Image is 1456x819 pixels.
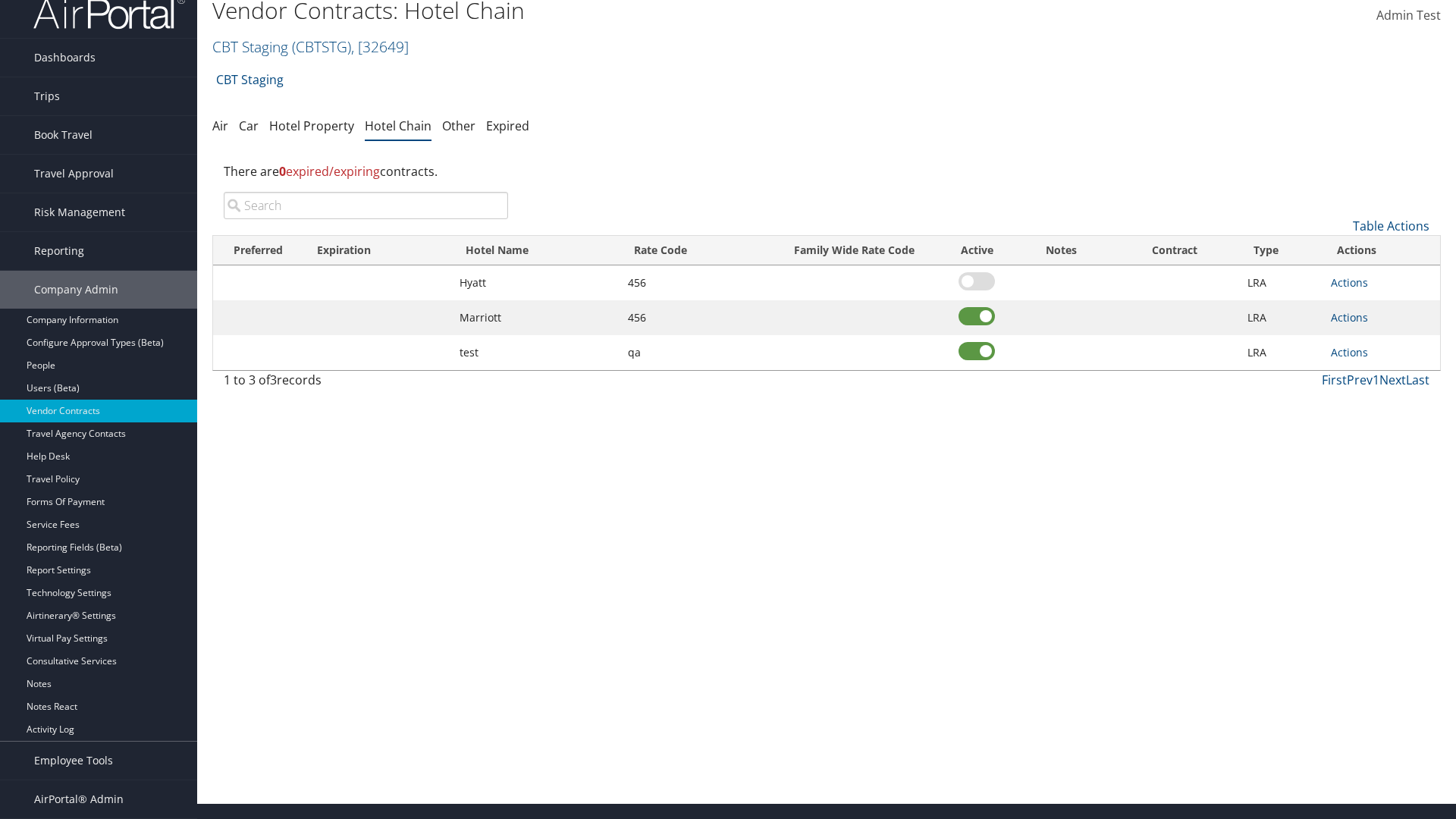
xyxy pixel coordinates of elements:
[34,232,84,270] span: Reporting
[1347,372,1373,388] a: Prev
[34,742,113,780] span: Employee Tools
[212,118,228,134] a: Air
[1240,335,1324,370] td: LRA
[303,236,452,265] th: Expiration: activate to sort column ascending
[34,193,125,231] span: Risk Management
[942,236,1012,265] th: Active: activate to sort column ascending
[239,118,259,134] a: Car
[34,780,124,818] span: AirPortal® Admin
[1240,300,1324,335] td: LRA
[1012,236,1110,265] th: Notes: activate to sort column ascending
[216,64,284,95] a: CBT Staging
[269,118,354,134] a: Hotel Property
[292,36,351,57] span: ( CBTSTG )
[1373,372,1379,388] a: 1
[1322,372,1347,388] a: First
[620,265,767,300] td: 456
[270,372,277,388] span: 3
[1109,236,1239,265] th: Contract: activate to sort column ascending
[34,39,96,77] span: Dashboards
[620,300,767,335] td: 456
[224,371,508,397] div: 1 to 3 of records
[279,163,380,180] span: expired/expiring
[486,118,529,134] a: Expired
[1331,345,1368,359] a: Actions
[224,192,508,219] input: Search
[1323,236,1440,265] th: Actions
[452,335,620,370] td: test
[767,236,941,265] th: Family Wide Rate Code: activate to sort column ascending
[212,151,1441,192] div: There are contracts.
[34,77,60,115] span: Trips
[1376,7,1441,24] span: Admin Test
[620,236,767,265] th: Rate Code: activate to sort column ascending
[1240,265,1324,300] td: LRA
[452,236,620,265] th: Hotel Name: activate to sort column ascending
[34,155,114,193] span: Travel Approval
[452,265,620,300] td: Hyatt
[1406,372,1429,388] a: Last
[1353,218,1429,234] a: Table Actions
[442,118,475,134] a: Other
[351,36,409,57] span: , [ 32649 ]
[279,163,286,180] strong: 0
[1331,275,1368,290] a: Actions
[1331,310,1368,325] a: Actions
[1379,372,1406,388] a: Next
[620,335,767,370] td: qa
[452,300,620,335] td: Marriott
[34,116,93,154] span: Book Travel
[34,271,118,309] span: Company Admin
[213,236,303,265] th: Preferred: activate to sort column ascending
[212,36,409,57] a: CBT Staging
[1240,236,1324,265] th: Type: activate to sort column ascending
[365,118,431,134] a: Hotel Chain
